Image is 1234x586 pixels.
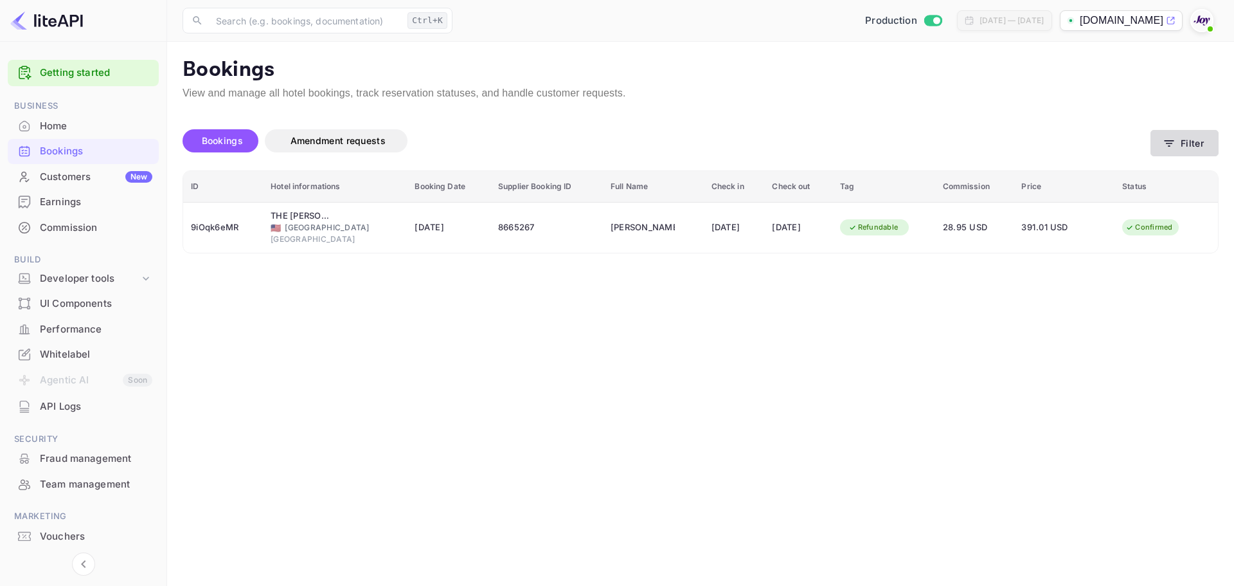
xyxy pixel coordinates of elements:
div: Fraud management [8,446,159,472]
div: Team management [8,472,159,497]
a: Earnings [8,190,159,214]
span: Production [865,14,917,28]
th: Status [1114,171,1218,203]
th: Booking Date [407,171,490,203]
div: New [125,171,152,183]
th: Supplier Booking ID [490,171,603,203]
th: Check out [764,171,832,203]
span: Bookings [202,135,243,146]
button: Collapse navigation [72,553,95,576]
div: Refundable [840,219,907,235]
div: Developer tools [8,268,159,290]
div: Getting started [8,60,159,86]
div: UI Components [8,291,159,316]
div: THE DARBY [271,210,335,223]
div: Vouchers [8,524,159,549]
a: Getting started [40,66,152,80]
p: [DOMAIN_NAME] [1080,13,1163,28]
div: Confirmed [1117,219,1181,235]
div: [GEOGRAPHIC_DATA] [271,233,399,245]
th: ID [183,171,263,203]
p: Bookings [183,57,1219,83]
div: Performance [40,322,152,337]
p: View and manage all hotel bookings, track reservation statuses, and handle customer requests. [183,86,1219,101]
span: Build [8,253,159,267]
span: [DATE] [415,221,483,235]
div: Commission [40,221,152,235]
th: Price [1014,171,1114,203]
span: Amendment requests [291,135,386,146]
div: API Logs [40,399,152,414]
div: Ctrl+K [407,12,447,29]
a: Team management [8,472,159,496]
th: Full Name [603,171,704,203]
span: 391.01 USD [1021,221,1086,235]
div: Team management [40,477,152,492]
div: Fraud management [40,452,152,466]
div: Developer tools [40,271,139,286]
div: Home [40,119,152,134]
a: Home [8,114,159,138]
a: Vouchers [8,524,159,548]
div: Bookings [8,139,159,164]
span: Business [8,99,159,113]
a: Bookings [8,139,159,163]
th: Hotel informations [263,171,407,203]
span: 28.95 USD [943,221,1006,235]
a: API Logs [8,394,159,418]
span: Security [8,432,159,446]
th: Tag [832,171,935,203]
a: Commission [8,215,159,239]
div: Performance [8,317,159,342]
a: Performance [8,317,159,341]
a: UI Components [8,291,159,315]
div: [DATE] — [DATE] [979,15,1044,26]
th: Check in [704,171,765,203]
div: Whitelabel [40,347,152,362]
div: [DATE] [711,217,757,238]
div: CustomersNew [8,165,159,190]
button: Filter [1150,130,1219,156]
div: Whitelabel [8,342,159,367]
div: API Logs [8,394,159,419]
div: Earnings [8,190,159,215]
a: Whitelabel [8,342,159,366]
img: LiteAPI logo [10,10,83,31]
th: Commission [935,171,1014,203]
div: Home [8,114,159,139]
span: Marketing [8,509,159,524]
div: Customers [40,170,152,185]
div: 8665267 [498,217,595,238]
a: Fraud management [8,446,159,470]
div: Nicole Wyzga [611,217,675,238]
div: Bookings [40,144,152,159]
div: UI Components [40,297,152,311]
div: Earnings [40,195,152,210]
div: [GEOGRAPHIC_DATA] [271,222,399,233]
div: Vouchers [40,529,152,544]
div: 9iOqk6eMR [191,217,255,238]
input: Search (e.g. bookings, documentation) [208,8,402,33]
table: booking table [183,171,1218,253]
div: [DATE] [772,217,824,238]
div: Switch to Sandbox mode [860,14,947,28]
div: Commission [8,215,159,241]
a: CustomersNew [8,165,159,188]
div: account-settings tabs [183,129,1150,152]
span: United States of America [271,224,281,232]
img: With Joy [1192,10,1212,31]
